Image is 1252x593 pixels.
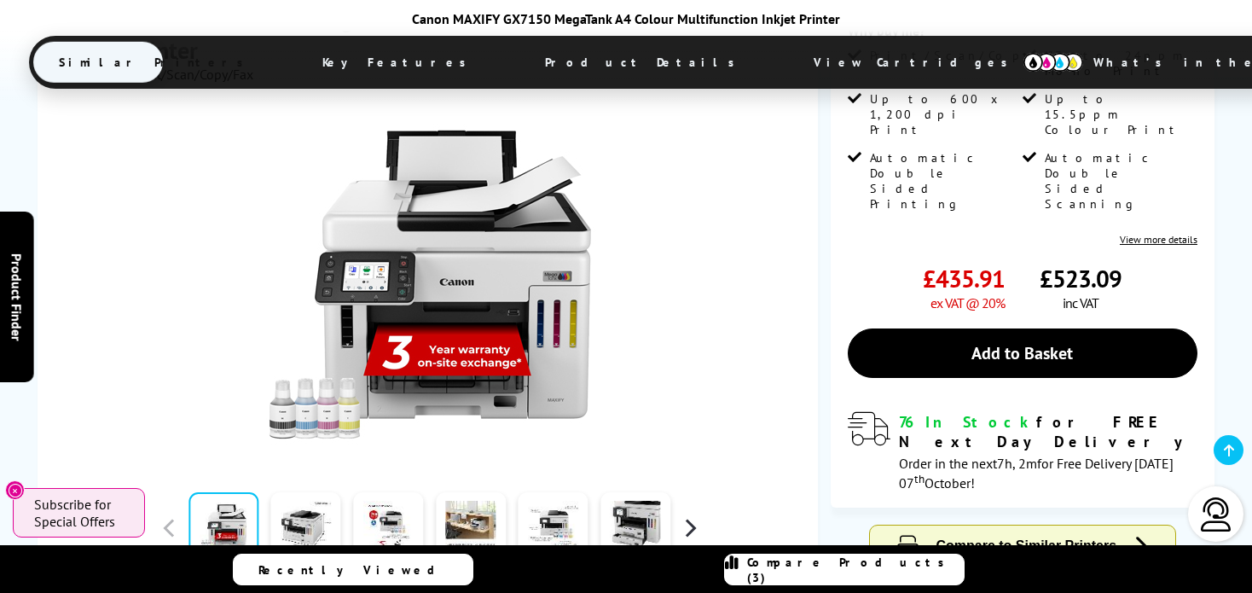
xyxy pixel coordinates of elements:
[899,412,1036,432] span: 76 In Stock
[33,42,278,83] span: Similar Printers
[9,253,26,340] span: Product Finder
[258,562,452,578] span: Recently Viewed
[870,91,1019,137] span: Up to 600 x 1,200 dpi Print
[1040,263,1122,294] span: £523.09
[519,42,769,83] span: Product Details
[29,10,1223,27] div: Canon MAXIFY GX7150 MegaTank A4 Colour Multifunction Inkjet Printer
[1045,150,1194,212] span: Automatic Double Sided Scanning
[848,412,1197,491] div: modal_delivery
[34,496,128,530] span: Subscribe for Special Offers
[870,526,1175,567] button: Compare to Similar Printers
[997,455,1037,472] span: 7h, 2m
[233,554,473,585] a: Recently Viewed
[914,471,925,486] sup: th
[788,40,1049,84] span: View Cartridges
[848,328,1197,378] a: Add to Basket
[1199,497,1233,532] img: user-headset-light.svg
[923,263,1005,294] span: £435.91
[1063,294,1098,311] span: inc VAT
[1045,91,1194,137] span: Up to 15.5ppm Colour Print
[1023,53,1083,72] img: cmyk-icon.svg
[930,294,1005,311] span: ex VAT @ 20%
[899,455,1174,491] span: Order in the next for Free Delivery [DATE] 07 October!
[936,538,1116,553] span: Compare to Similar Printers
[1120,233,1197,246] a: View more details
[899,412,1197,451] div: for FREE Next Day Delivery
[747,555,964,585] span: Compare Products (3)
[5,480,25,500] button: Close
[263,117,597,451] img: Canon MAXIFY GX7150 MegaTank
[724,554,965,585] a: Compare Products (3)
[870,150,1019,212] span: Automatic Double Sided Printing
[297,42,501,83] span: Key Features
